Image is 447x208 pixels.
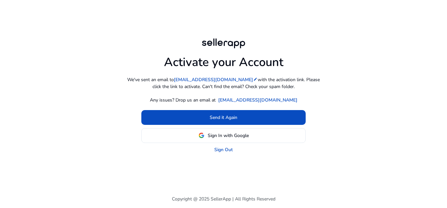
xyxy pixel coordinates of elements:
[214,146,233,153] a: Sign Out
[141,128,306,143] button: Sign In with Google
[208,132,249,139] span: Sign In with Google
[210,114,237,121] span: Send it Again
[199,132,204,138] img: google-logo.svg
[141,110,306,125] button: Send it Again
[218,97,297,104] a: [EMAIL_ADDRESS][DOMAIN_NAME]
[174,76,258,83] a: [EMAIL_ADDRESS][DOMAIN_NAME]
[125,76,322,90] p: We've sent an email to with the activation link. Please click the link to activate. Can't find th...
[253,77,258,81] mat-icon: edit
[164,50,283,69] h1: Activate your Account
[150,97,216,104] p: Any issues? Drop us an email at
